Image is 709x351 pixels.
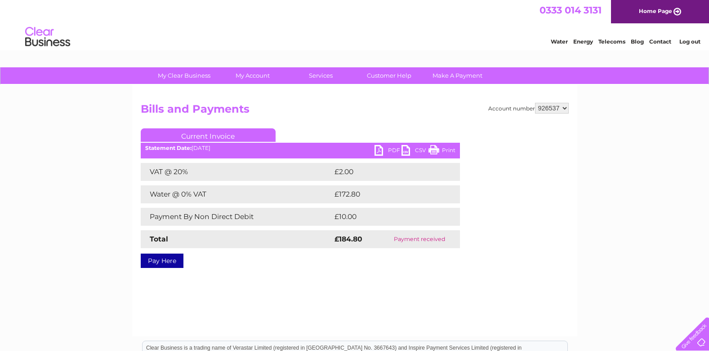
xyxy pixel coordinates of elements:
[573,38,593,45] a: Energy
[375,145,401,158] a: PDF
[334,235,362,243] strong: £184.80
[141,254,183,268] a: Pay Here
[488,103,569,114] div: Account number
[428,145,455,158] a: Print
[284,67,358,84] a: Services
[215,67,290,84] a: My Account
[141,208,332,226] td: Payment By Non Direct Debit
[332,163,439,181] td: £2.00
[332,185,443,203] td: £172.80
[143,5,567,44] div: Clear Business is a trading name of Verastar Limited (registered in [GEOGRAPHIC_DATA] No. 3667643...
[25,23,71,51] img: logo.png
[145,145,192,151] b: Statement Date:
[649,38,671,45] a: Contact
[420,67,495,84] a: Make A Payment
[679,38,700,45] a: Log out
[141,145,460,151] div: [DATE]
[141,163,332,181] td: VAT @ 20%
[631,38,644,45] a: Blog
[141,128,276,142] a: Current Invoice
[332,208,441,226] td: £10.00
[401,145,428,158] a: CSV
[540,4,602,16] a: 0333 014 3131
[141,103,569,120] h2: Bills and Payments
[141,185,332,203] td: Water @ 0% VAT
[147,67,221,84] a: My Clear Business
[598,38,625,45] a: Telecoms
[379,230,460,248] td: Payment received
[352,67,426,84] a: Customer Help
[150,235,168,243] strong: Total
[551,38,568,45] a: Water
